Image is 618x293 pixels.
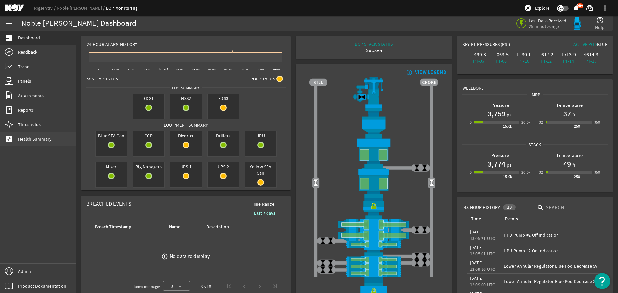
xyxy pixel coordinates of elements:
span: Trend [18,63,30,70]
b: Pressure [492,102,509,108]
div: PT-15 [581,58,601,64]
div: PT-10 [514,58,534,64]
span: Attachments [18,92,44,99]
div: 15.0k [503,173,512,180]
input: Search [546,204,604,212]
img: UpperAnnularOpen.png [309,138,438,168]
img: ValveClose.png [413,259,421,267]
mat-icon: help_outline [596,16,604,24]
img: PipeRamOpen.png [309,241,438,248]
div: PT-06 [469,58,489,64]
div: 10 [503,204,516,210]
img: ValveClose.png [421,252,428,260]
legacy-datetime-component: 12:09:16 UTC [470,266,495,272]
span: EDS1 [133,94,164,103]
span: Stack [526,142,543,148]
legacy-datetime-component: 13:05:01 UTC [470,251,495,257]
span: EDS SUMMARY [170,85,202,91]
div: 250 [574,123,580,130]
img: ValveClose.png [319,266,327,274]
img: ValveClose.png [421,164,428,172]
div: 1617.2 [536,51,556,58]
span: 48-Hour History [464,204,500,211]
div: Wellbore [457,80,613,91]
legacy-datetime-component: 13:05:21 UTC [470,235,495,241]
b: Temperature [557,102,583,108]
div: Subsea [355,47,393,54]
span: 24-Hour Alarm History [87,41,137,48]
mat-icon: info_outline [405,70,413,75]
div: Description [206,224,229,231]
span: System Status [87,76,118,82]
div: 1130.1 [514,51,534,58]
span: Readback [18,49,37,55]
span: Admin [18,268,31,275]
b: Last 7 days [254,210,275,216]
mat-icon: dashboard [5,34,13,41]
text: 14:00 [273,68,280,71]
button: more_vert [597,0,613,16]
text: 16:00 [96,68,103,71]
mat-icon: menu [5,20,13,27]
span: Help [595,24,604,31]
img: PipeRamOpen.png [309,270,438,277]
img: Valve2Open.png [312,179,320,187]
div: 1713.9 [559,51,579,58]
legacy-datetime-component: [DATE] [470,275,483,281]
img: ShearRamOpen.png [309,219,438,230]
div: No data to display. [170,253,211,260]
img: RiserAdapter.png [309,77,438,108]
h1: 3,759 [488,109,505,119]
div: HPU Pump #2 Off Indication [504,232,600,238]
div: BOP STACK STATUS [355,41,393,47]
span: °F [571,112,576,118]
text: 12:00 [257,68,264,71]
img: RiserConnectorLock.png [309,198,438,219]
div: 15.0k [503,123,512,130]
img: LowerAnnularOpen.png [309,168,438,197]
span: EDS3 [208,94,239,103]
img: FlexJoint.png [309,108,438,138]
div: Key PT Pressures (PSI) [463,41,535,50]
mat-icon: explore [524,4,532,12]
span: HPU [245,131,276,140]
div: Description [205,224,251,231]
div: Name [168,224,198,231]
span: Time Range: [246,201,280,207]
span: Active Pod [573,41,597,47]
img: ValveClose.png [413,164,421,172]
img: ValveClose.png [319,237,327,245]
img: Bluepod.svg [571,17,584,30]
span: °F [571,162,576,168]
img: ValveClose.png [327,237,334,245]
img: ShearRamOpen.png [309,230,438,241]
legacy-datetime-component: 12:09:00 UTC [470,282,495,288]
span: Breached Events [86,200,131,207]
span: Yellow SEA Can [245,162,276,178]
mat-icon: monitor_heart [5,135,13,143]
button: Last 7 days [249,207,280,219]
div: 32 [539,169,543,176]
div: 1063.5 [491,51,511,58]
legacy-datetime-component: [DATE] [470,244,483,250]
span: Product Documentation [18,283,66,289]
a: BOP Monitoring [106,5,138,11]
text: 10:00 [240,68,248,71]
legacy-datetime-component: [DATE] [470,229,483,235]
div: 0 [470,169,472,176]
div: Breach Timestamp [95,224,131,231]
img: ValveClose.png [413,252,421,260]
div: Time [470,215,496,223]
span: Blue SEA Can [96,131,127,140]
text: 20:00 [128,68,135,71]
span: Dashboard [18,34,40,41]
img: ValveClose.png [327,266,334,274]
button: Explore [521,3,552,13]
mat-icon: support_agent [586,4,594,12]
span: Last Data Received [529,18,566,23]
div: Lower Annular Regulator Blue Pod Decrease SV [504,278,600,285]
b: Pressure [492,152,509,159]
i: search [537,204,545,212]
div: 20.0k [521,119,531,125]
img: PipeRamOpen.png [309,256,438,263]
